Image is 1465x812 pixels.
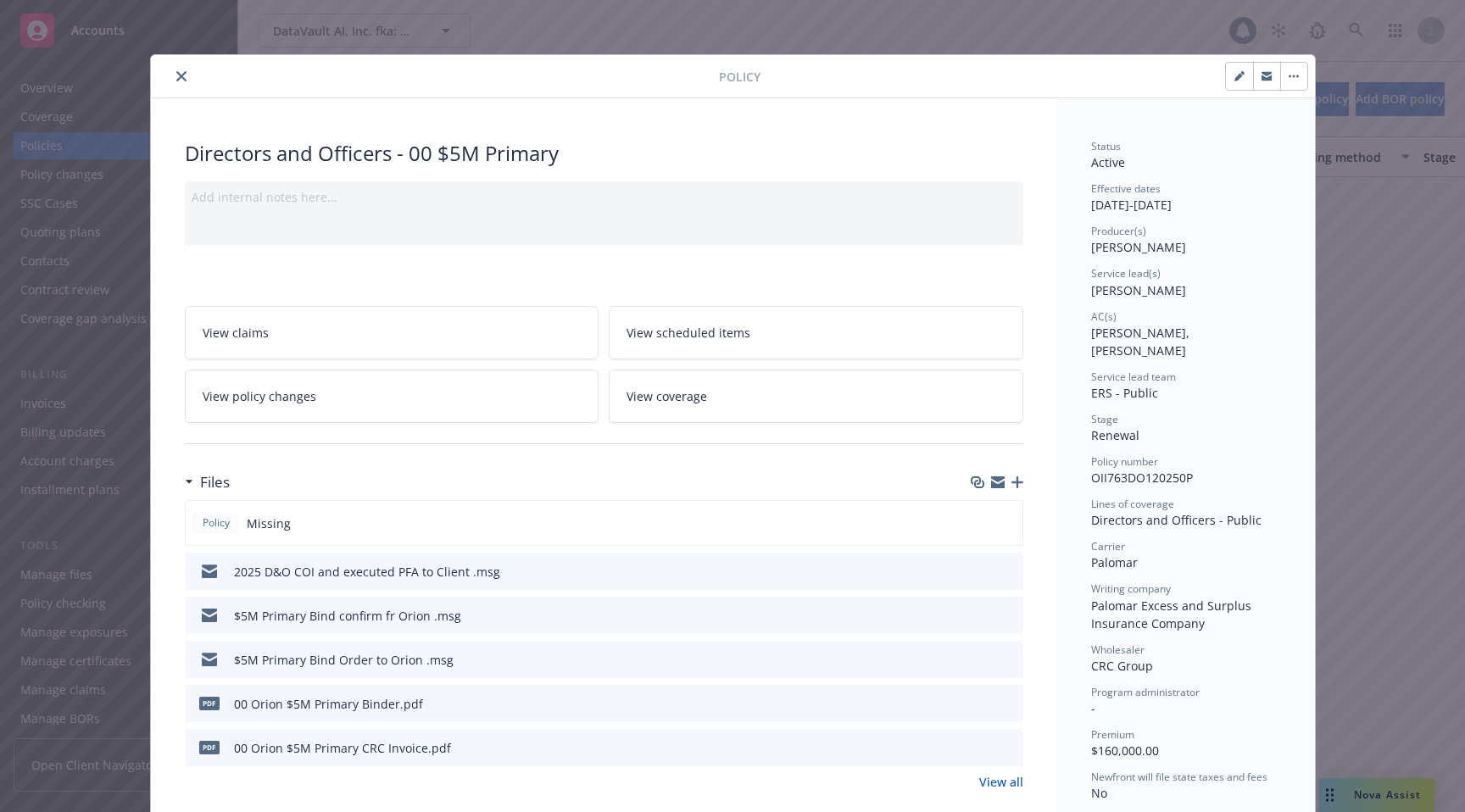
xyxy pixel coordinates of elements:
a: View coverage [609,370,1023,423]
span: $160,000.00 [1091,742,1159,759]
div: Directors and Officers - 00 $5M Primary [185,139,1023,168]
div: Add internal notes here... [192,188,1017,206]
span: Palomar [1091,554,1138,570]
span: Writing company [1091,581,1171,596]
span: Lines of coverage [1091,497,1174,511]
span: View policy changes [203,387,316,405]
a: View claims [185,306,599,359]
span: OII763DO120250P [1091,470,1193,486]
button: preview file [1001,607,1017,625]
button: preview file [1001,651,1017,669]
span: Renewal [1091,427,1139,443]
button: download file [974,651,988,669]
div: $5M Primary Bind confirm fr Orion .msg [234,607,461,625]
button: close [171,66,192,86]
button: download file [974,695,988,713]
div: Files [185,471,230,493]
div: Directors and Officers - Public [1091,511,1281,529]
span: Policy number [1091,454,1158,469]
span: Active [1091,154,1125,170]
span: Wholesaler [1091,642,1145,657]
div: $5M Primary Bind Order to Orion .msg [234,651,454,669]
span: [PERSON_NAME] [1091,282,1186,298]
span: Policy [719,68,760,86]
button: preview file [1001,739,1017,757]
span: pdf [199,697,220,709]
span: Palomar Excess and Surplus Insurance Company [1091,598,1255,631]
span: ERS - Public [1091,385,1158,401]
div: 2025 D&O COI and executed PFA to Client .msg [234,563,500,581]
button: preview file [1001,563,1017,581]
a: View policy changes [185,370,599,423]
span: Service lead(s) [1091,266,1161,281]
span: View claims [203,324,269,342]
button: download file [974,607,988,625]
span: No [1091,785,1107,801]
button: download file [974,563,988,581]
span: Missing [247,514,291,532]
button: download file [974,739,988,757]
span: Newfront will file state taxes and fees [1091,770,1267,784]
span: Producer(s) [1091,224,1146,238]
a: View scheduled items [609,306,1023,359]
span: Status [1091,139,1121,153]
span: [PERSON_NAME], [PERSON_NAME] [1091,325,1193,359]
span: CRC Group [1091,658,1153,674]
span: Carrier [1091,539,1125,553]
h3: Files [200,471,230,493]
button: preview file [1001,695,1017,713]
span: Policy [199,515,233,531]
span: View scheduled items [627,324,750,342]
div: 00 Orion $5M Primary CRC Invoice.pdf [234,739,451,757]
span: Program administrator [1091,685,1200,699]
span: Effective dates [1091,181,1161,196]
span: Premium [1091,727,1134,742]
span: pdf [199,741,220,754]
span: [PERSON_NAME] [1091,239,1186,255]
div: 00 Orion $5M Primary Binder.pdf [234,695,423,713]
span: View coverage [627,387,707,405]
span: Stage [1091,412,1118,426]
a: View all [979,773,1023,791]
div: [DATE] - [DATE] [1091,181,1281,214]
span: Service lead team [1091,370,1176,384]
span: - [1091,700,1095,716]
span: AC(s) [1091,309,1117,324]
